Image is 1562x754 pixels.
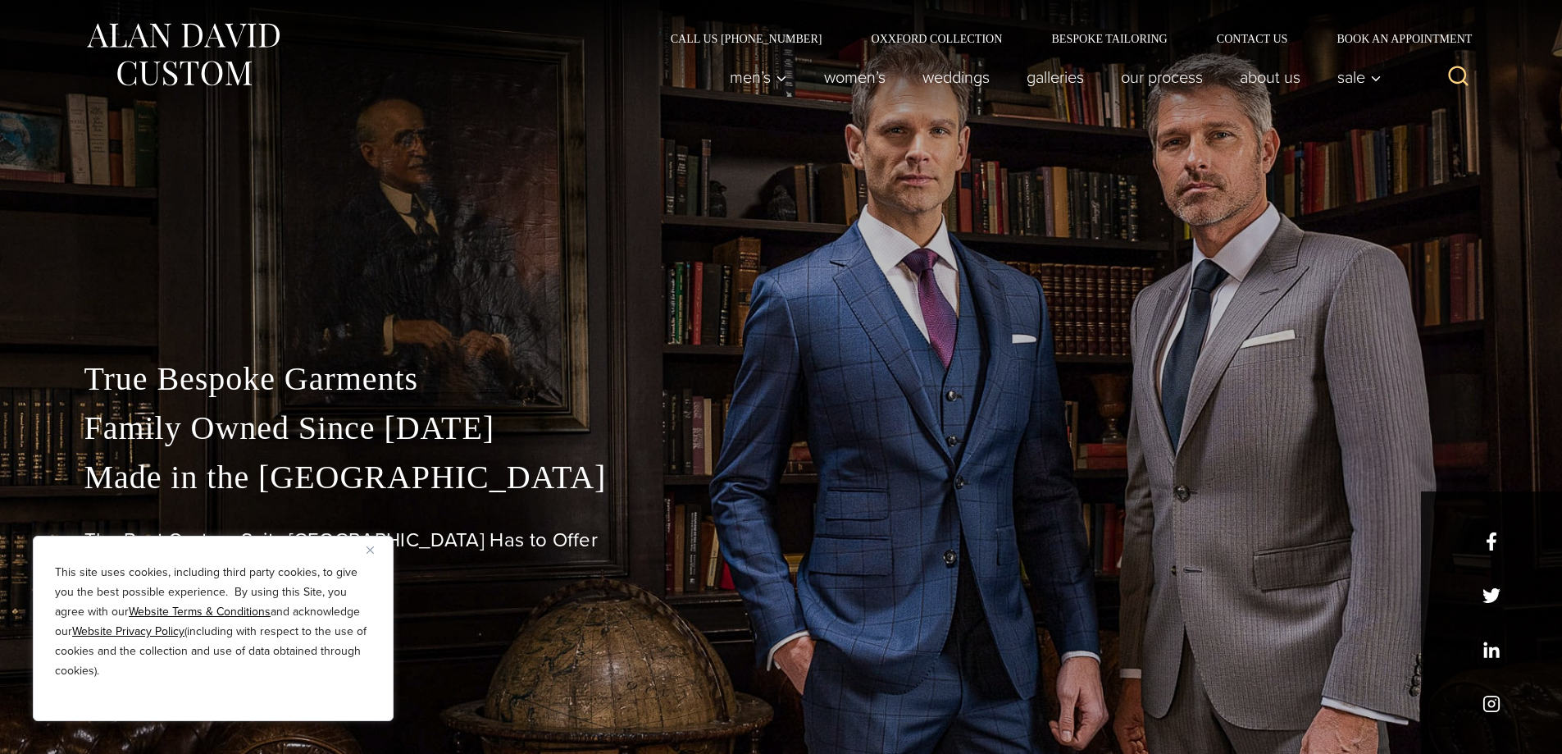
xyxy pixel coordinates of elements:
h1: The Best Custom Suits [GEOGRAPHIC_DATA] Has to Offer [84,528,1478,552]
a: About Us [1221,61,1318,94]
p: True Bespoke Garments Family Owned Since [DATE] Made in the [GEOGRAPHIC_DATA] [84,354,1478,502]
a: Galleries [1008,61,1102,94]
a: Bespoke Tailoring [1027,33,1191,44]
nav: Secondary Navigation [646,33,1478,44]
button: Close [367,540,386,560]
img: Close [367,546,374,554]
span: Sale [1337,69,1382,85]
a: Women’s [805,61,904,94]
button: View Search Form [1439,57,1478,97]
a: Contact Us [1192,33,1313,44]
a: weddings [904,61,1008,94]
img: Alan David Custom [84,18,281,91]
a: Website Privacy Policy [72,623,184,640]
p: This site uses cookies, including third party cookies, to give you the best possible experience. ... [55,563,371,681]
a: Call Us [PHONE_NUMBER] [646,33,847,44]
nav: Primary Navigation [711,61,1390,94]
a: Book an Appointment [1312,33,1478,44]
a: Website Terms & Conditions [129,603,271,620]
a: Oxxford Collection [846,33,1027,44]
a: Our Process [1102,61,1221,94]
span: Men’s [730,69,787,85]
